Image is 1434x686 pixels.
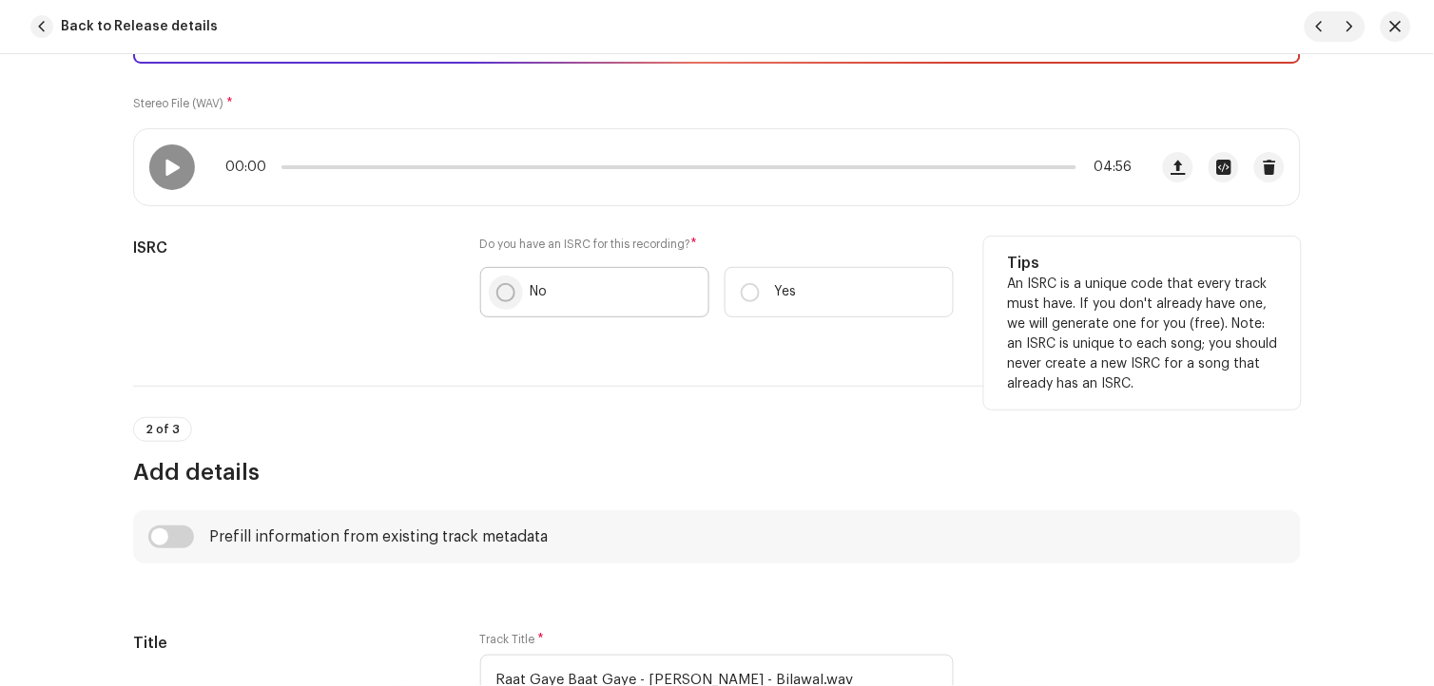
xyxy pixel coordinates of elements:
[133,237,450,259] h5: ISRC
[1007,252,1278,275] h5: Tips
[1084,160,1133,175] span: 04:56
[209,529,548,544] div: Prefill information from existing track metadata
[133,632,450,655] h5: Title
[775,282,797,302] p: Yes
[480,632,545,647] label: Track Title
[480,237,954,252] label: Do you have an ISRC for this recording?
[133,457,1301,487] h3: Add details
[531,282,548,302] p: No
[1007,275,1278,394] p: An ISRC is a unique code that every track must have. If you don't already have one, we will gener...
